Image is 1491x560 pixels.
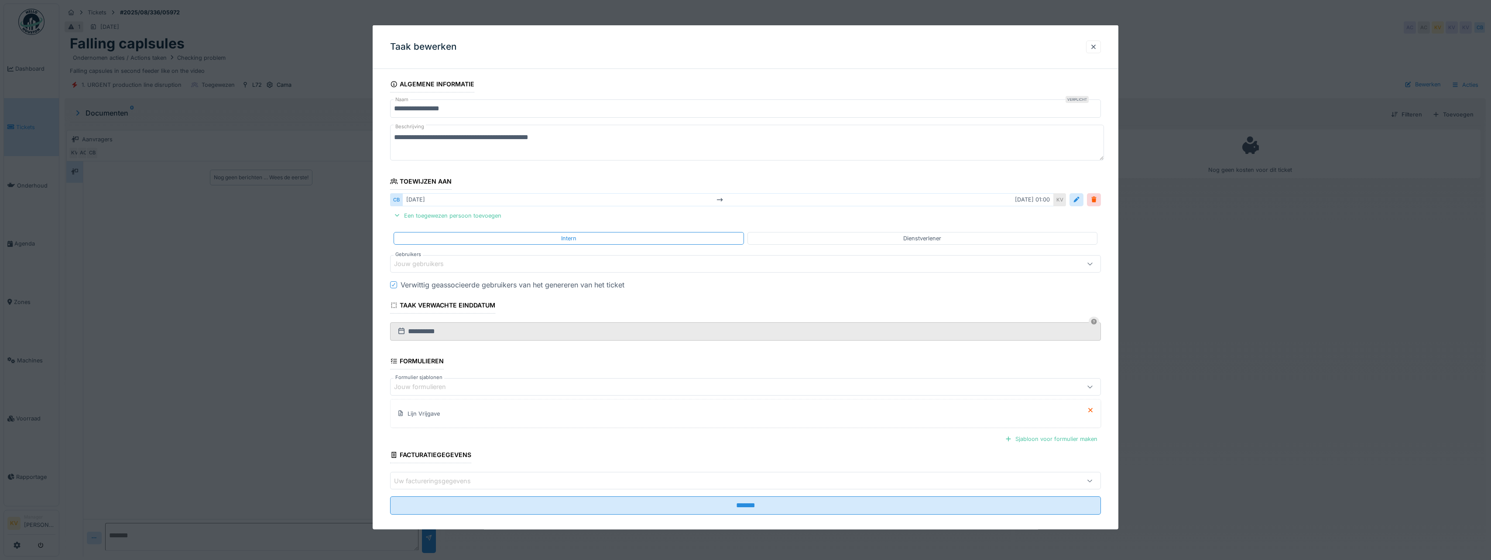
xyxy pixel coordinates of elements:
[394,374,444,381] label: Formulier sjablonen
[394,251,423,258] label: Gebruikers
[1066,96,1089,103] div: Verplicht
[390,299,495,314] div: Taak verwachte einddatum
[402,193,1054,206] div: [DATE] [DATE] 01:00
[401,280,624,290] div: Verwittig geassocieerde gebruikers van het genereren van het ticket
[394,382,458,392] div: Jouw formulieren
[390,78,474,92] div: Algemene informatie
[394,96,410,103] label: Naam
[1054,193,1066,206] div: KV
[390,193,402,206] div: CB
[390,448,471,463] div: Facturatiegegevens
[561,234,576,242] div: Intern
[390,355,444,369] div: Formulieren
[1001,433,1101,445] div: Sjabloon voor formulier maken
[903,234,941,242] div: Dienstverlener
[394,259,456,269] div: Jouw gebruikers
[390,175,452,190] div: Toewijzen aan
[408,409,440,417] div: Lijn Vrijgave
[390,41,457,52] h3: Taak bewerken
[394,476,483,485] div: Uw factureringsgegevens
[390,209,505,221] div: Een toegewezen persoon toevoegen
[394,121,426,132] label: Beschrijving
